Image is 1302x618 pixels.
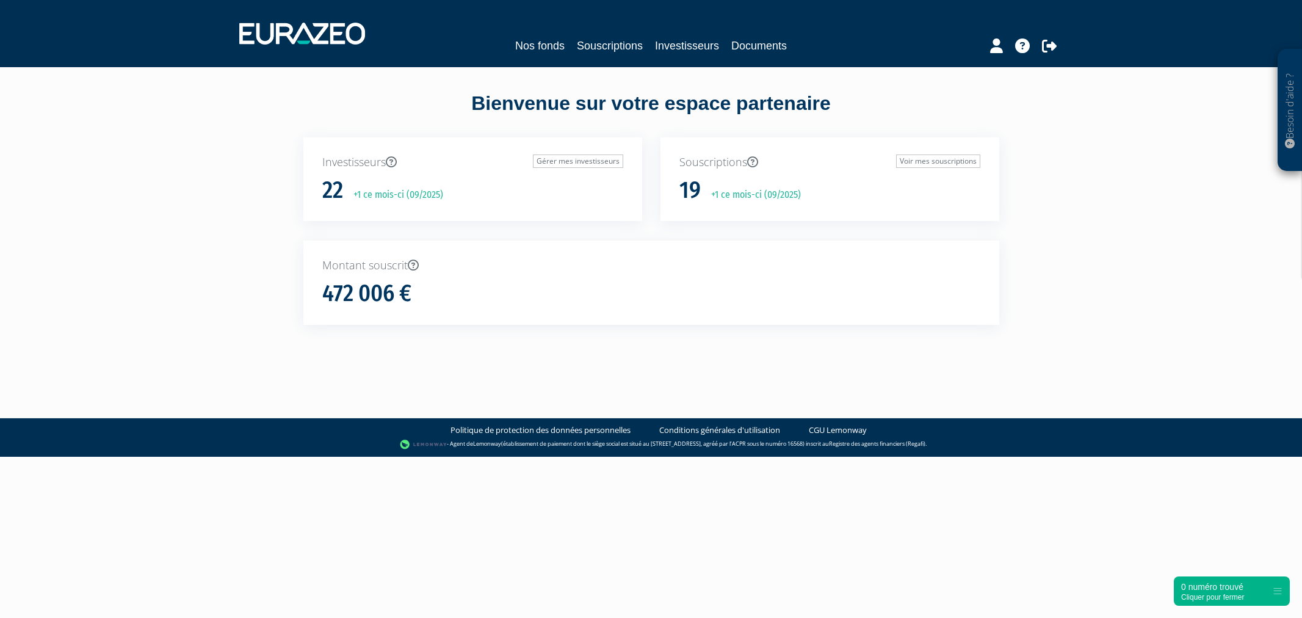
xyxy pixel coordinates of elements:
p: +1 ce mois-ci (09/2025) [703,188,801,202]
a: Souscriptions [577,37,643,54]
a: Lemonway [473,440,501,448]
div: - Agent de (établissement de paiement dont le siège social est situé au [STREET_ADDRESS], agréé p... [12,438,1290,451]
a: Investisseurs [655,37,719,54]
p: Besoin d'aide ? [1283,56,1297,165]
a: Gérer mes investisseurs [533,154,623,168]
a: Conditions générales d'utilisation [659,424,780,436]
p: Investisseurs [322,154,623,170]
a: Nos fonds [515,37,565,54]
h1: 19 [679,178,701,203]
a: Voir mes souscriptions [896,154,980,168]
img: 1732889491-logotype_eurazeo_blanc_rvb.png [239,23,365,45]
div: Bienvenue sur votre espace partenaire [294,90,1008,137]
p: Souscriptions [679,154,980,170]
a: Documents [731,37,787,54]
img: logo-lemonway.png [400,438,447,451]
h1: 22 [322,178,343,203]
p: +1 ce mois-ci (09/2025) [345,188,443,202]
a: Registre des agents financiers (Regafi) [829,440,925,448]
h1: 472 006 € [322,281,411,307]
a: Politique de protection des données personnelles [450,424,631,436]
a: CGU Lemonway [809,424,867,436]
p: Montant souscrit [322,258,980,274]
